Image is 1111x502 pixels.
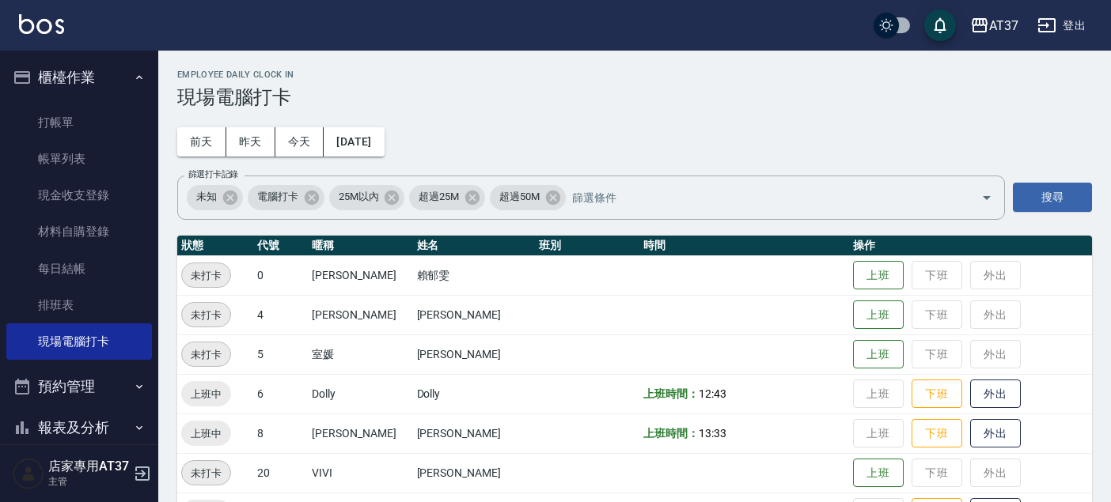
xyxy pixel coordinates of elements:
th: 時間 [639,236,849,256]
img: Logo [19,14,64,34]
td: 6 [253,374,308,413]
span: 未知 [187,189,226,205]
h5: 店家專用AT37 [48,459,129,474]
button: 上班 [853,459,904,488]
button: 預約管理 [6,366,152,407]
button: save [924,9,956,41]
th: 班別 [535,236,639,256]
td: [PERSON_NAME] [413,334,535,374]
a: 打帳單 [6,104,152,141]
button: 前天 [177,127,226,157]
th: 狀態 [177,236,253,256]
button: 登出 [1031,11,1092,40]
button: 下班 [912,419,962,448]
input: 篩選條件 [568,183,954,211]
button: 櫃檯作業 [6,57,152,98]
button: 上班 [853,261,904,290]
span: 25M以內 [329,189,389,205]
div: AT37 [989,16,1018,36]
button: 下班 [912,379,962,409]
td: [PERSON_NAME] [308,413,412,453]
td: [PERSON_NAME] [413,453,535,493]
button: 上班 [853,300,904,330]
td: 5 [253,334,308,374]
button: 報表及分析 [6,407,152,448]
div: 電腦打卡 [248,185,324,210]
a: 每日結帳 [6,251,152,287]
p: 主管 [48,474,129,489]
th: 操作 [849,236,1092,256]
span: 未打卡 [182,267,230,284]
button: 今天 [275,127,324,157]
th: 姓名 [413,236,535,256]
td: 4 [253,295,308,334]
span: 13:33 [699,427,726,440]
td: [PERSON_NAME] [308,255,412,295]
td: 室媛 [308,334,412,374]
a: 排班表 [6,287,152,323]
a: 現金收支登錄 [6,177,152,213]
td: [PERSON_NAME] [308,295,412,334]
a: 現場電腦打卡 [6,323,152,360]
div: 超過25M [409,185,485,210]
td: [PERSON_NAME] [413,295,535,334]
th: 暱稱 [308,236,412,256]
label: 篩選打卡記錄 [188,168,238,180]
span: 未打卡 [182,346,230,363]
td: 賴郁雯 [413,255,535,295]
span: 12:43 [699,387,726,400]
button: 上班 [853,340,904,369]
a: 帳單列表 [6,141,152,177]
td: Dolly [413,374,535,413]
span: 未打卡 [182,307,230,323]
td: 20 [253,453,308,493]
h3: 現場電腦打卡 [177,86,1092,108]
td: 0 [253,255,308,295]
span: 超過25M [409,189,468,205]
h2: Employee Daily Clock In [177,70,1092,80]
img: Person [13,458,44,489]
button: Open [974,185,999,210]
b: 上班時間： [643,427,699,440]
button: [DATE] [324,127,384,157]
span: 超過50M [490,189,549,205]
button: 搜尋 [1013,183,1092,212]
th: 代號 [253,236,308,256]
span: 未打卡 [182,465,230,481]
button: 外出 [970,379,1021,409]
b: 上班時間： [643,387,699,400]
span: 上班中 [181,425,231,442]
td: 8 [253,413,308,453]
button: 昨天 [226,127,275,157]
td: [PERSON_NAME] [413,413,535,453]
button: 外出 [970,419,1021,448]
td: VIVI [308,453,412,493]
button: AT37 [964,9,1025,42]
div: 25M以內 [329,185,405,210]
span: 電腦打卡 [248,189,308,205]
div: 未知 [187,185,243,210]
td: Dolly [308,374,412,413]
span: 上班中 [181,386,231,402]
div: 超過50M [490,185,566,210]
a: 材料自購登錄 [6,213,152,250]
